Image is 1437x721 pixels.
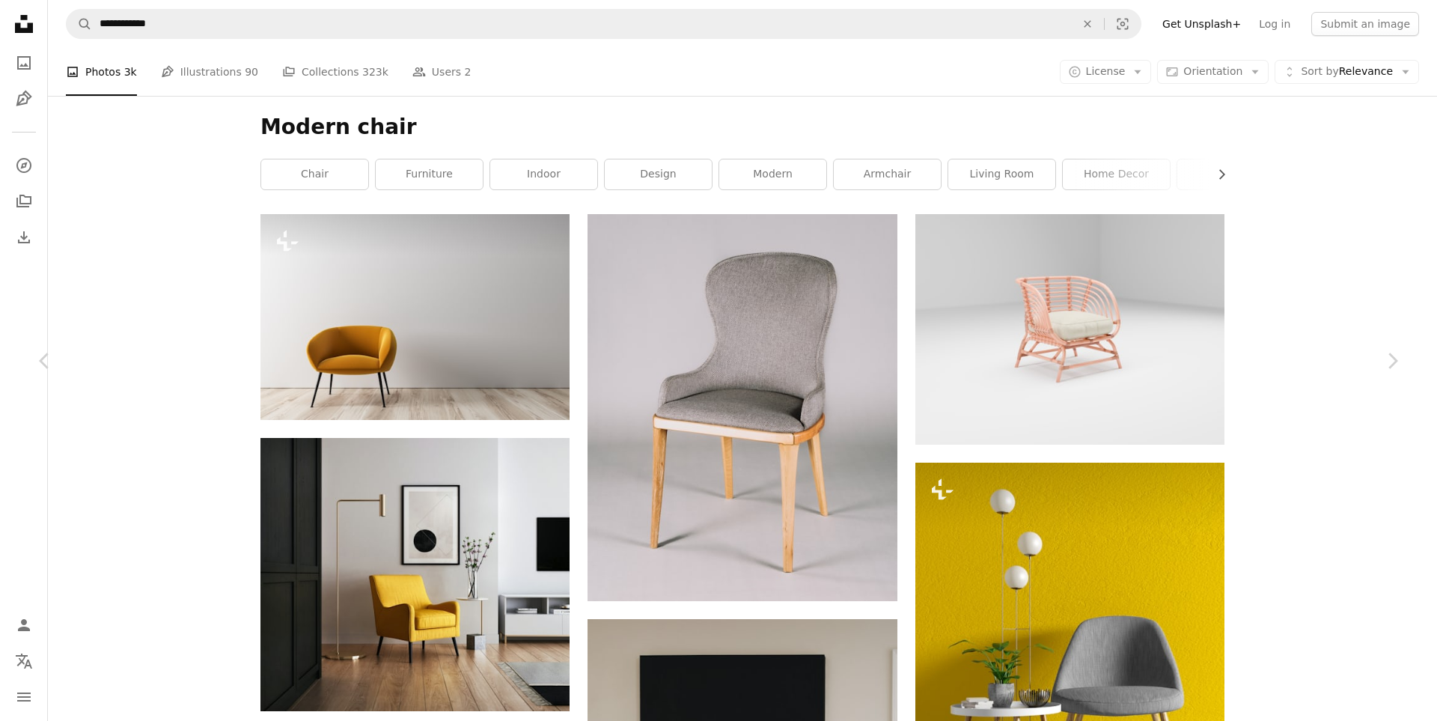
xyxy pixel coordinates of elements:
[67,10,92,38] button: Search Unsplash
[605,159,712,189] a: design
[1311,12,1419,36] button: Submit an image
[915,214,1224,445] img: A pink chair with a white cushion on it
[588,214,897,601] img: gray and white padded chair
[9,186,39,216] a: Collections
[719,159,826,189] a: modern
[260,214,570,420] img: White room interior with a wooden floor and a soft yellow armchair standing near the wall. Concep...
[1153,12,1250,36] a: Get Unsplash+
[1250,12,1299,36] a: Log in
[161,48,258,96] a: Illustrations 90
[9,646,39,676] button: Language
[9,84,39,114] a: Illustrations
[9,150,39,180] a: Explore
[1208,159,1224,189] button: scroll list to the right
[1177,159,1284,189] a: table
[260,310,570,323] a: White room interior with a wooden floor and a soft yellow armchair standing near the wall. Concep...
[1060,60,1152,84] button: License
[362,64,388,80] span: 323k
[1347,289,1437,433] a: Next
[245,64,258,80] span: 90
[260,568,570,581] a: brown wooden framed yellow padded chair
[1071,10,1104,38] button: Clear
[915,323,1224,336] a: A pink chair with a white cushion on it
[948,159,1055,189] a: living room
[490,159,597,189] a: indoor
[1275,60,1419,84] button: Sort byRelevance
[465,64,472,80] span: 2
[915,621,1224,635] a: Interior of living room with gray armchair, coffee table and floor lamp over yellow wall, home de...
[376,159,483,189] a: furniture
[1301,64,1393,79] span: Relevance
[588,401,897,414] a: gray and white padded chair
[1086,65,1126,77] span: License
[260,114,1224,141] h1: Modern chair
[9,682,39,712] button: Menu
[260,438,570,711] img: brown wooden framed yellow padded chair
[9,222,39,252] a: Download History
[834,159,941,189] a: armchair
[9,610,39,640] a: Log in / Sign up
[1301,65,1338,77] span: Sort by
[66,9,1141,39] form: Find visuals sitewide
[412,48,472,96] a: Users 2
[1063,159,1170,189] a: home decor
[9,48,39,78] a: Photos
[1157,60,1269,84] button: Orientation
[282,48,388,96] a: Collections 323k
[1105,10,1141,38] button: Visual search
[261,159,368,189] a: chair
[1183,65,1242,77] span: Orientation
